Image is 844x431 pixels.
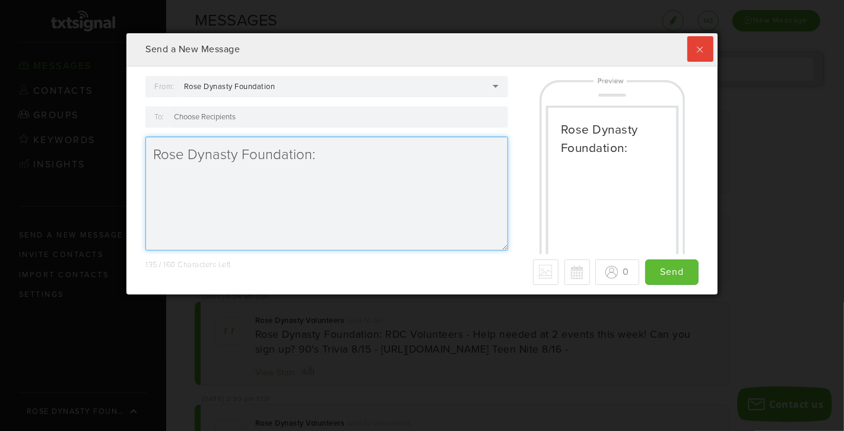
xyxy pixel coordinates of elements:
[154,109,164,125] label: To:
[645,259,699,285] input: Send
[145,43,240,55] span: Send a New Message
[561,121,664,157] div: Rose Dynasty Foundation:
[145,260,176,270] span: 135 / 160
[174,112,239,122] input: Choose Recipients
[177,260,231,270] span: Characters Left
[154,78,174,95] label: From:
[184,81,290,92] div: Rose Dynasty Foundation
[595,259,639,285] button: 0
